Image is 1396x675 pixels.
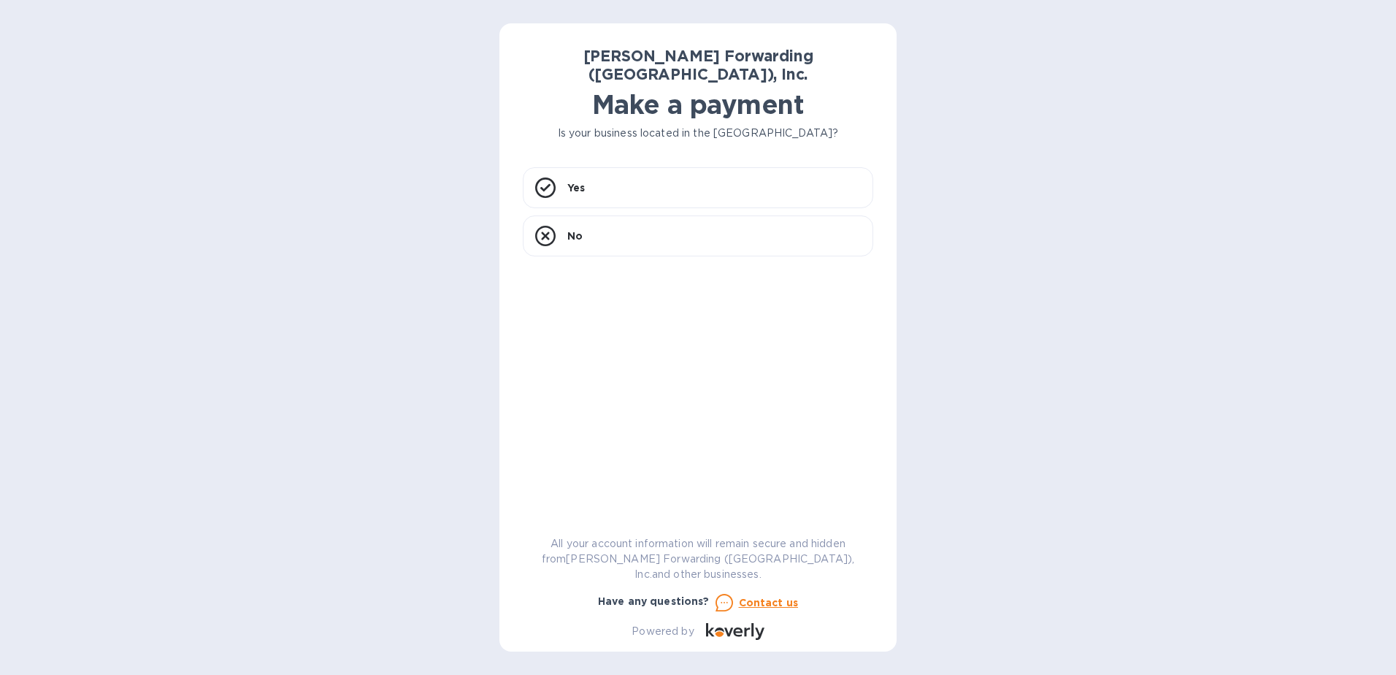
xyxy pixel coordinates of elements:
h1: Make a payment [523,89,873,120]
p: Powered by [632,624,694,639]
p: No [567,229,583,243]
b: Have any questions? [598,595,710,607]
u: Contact us [739,597,799,609]
p: All your account information will remain secure and hidden from [PERSON_NAME] Forwarding ([GEOGRA... [523,536,873,582]
p: Yes [567,180,585,195]
b: [PERSON_NAME] Forwarding ([GEOGRAPHIC_DATA]), Inc. [583,47,813,83]
p: Is your business located in the [GEOGRAPHIC_DATA]? [523,126,873,141]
